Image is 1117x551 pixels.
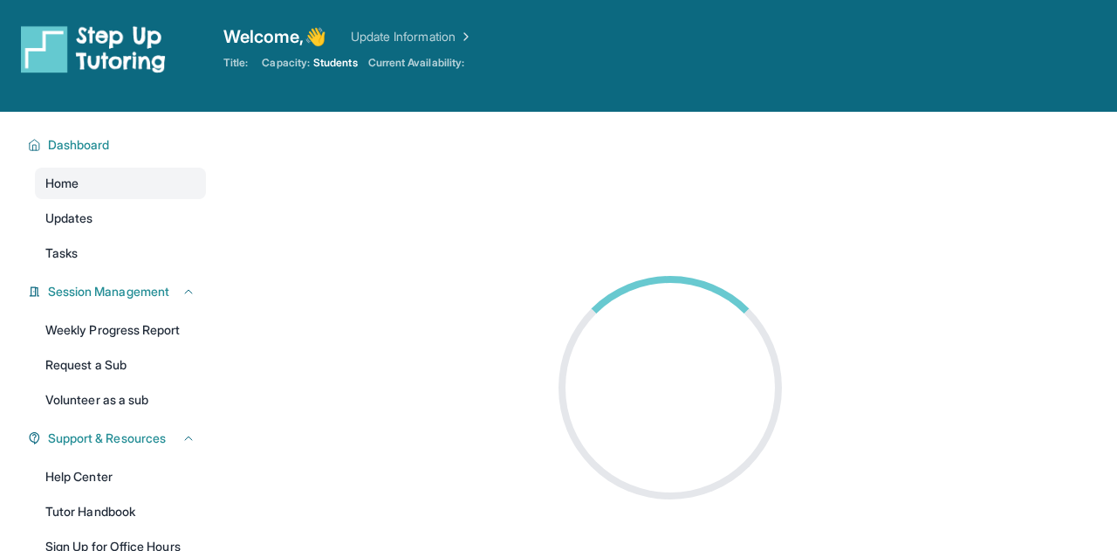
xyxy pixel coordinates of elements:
[223,24,326,49] span: Welcome, 👋
[262,56,310,70] span: Capacity:
[35,349,206,381] a: Request a Sub
[48,430,166,447] span: Support & Resources
[456,28,473,45] img: Chevron Right
[35,461,206,492] a: Help Center
[21,24,166,73] img: logo
[223,56,248,70] span: Title:
[35,238,206,269] a: Tasks
[368,56,464,70] span: Current Availability:
[41,430,195,447] button: Support & Resources
[45,210,93,227] span: Updates
[313,56,358,70] span: Students
[41,283,195,300] button: Session Management
[41,136,195,154] button: Dashboard
[48,136,110,154] span: Dashboard
[48,283,169,300] span: Session Management
[35,168,206,199] a: Home
[351,28,473,45] a: Update Information
[35,384,206,416] a: Volunteer as a sub
[35,203,206,234] a: Updates
[45,175,79,192] span: Home
[45,245,78,262] span: Tasks
[35,314,206,346] a: Weekly Progress Report
[35,496,206,527] a: Tutor Handbook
